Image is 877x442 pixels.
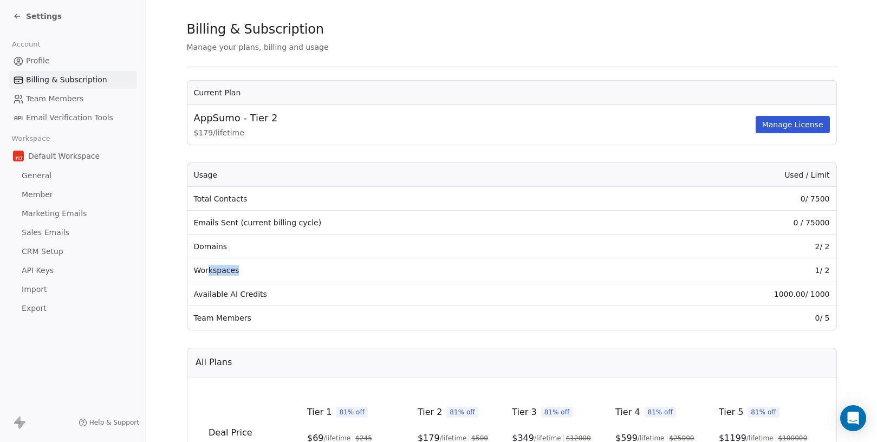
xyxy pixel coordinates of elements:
span: Tier 4 [615,406,640,419]
span: Billing & Subscription [26,74,107,86]
td: Team Members [187,306,623,330]
span: Account [7,36,45,53]
span: 81% off [541,407,573,418]
a: Member [9,186,137,204]
a: General [9,167,137,185]
button: Manage License [756,116,830,133]
span: 81% off [644,407,676,418]
a: Profile [9,52,137,70]
span: API Keys [22,265,54,276]
th: Used / Limit [623,163,836,187]
td: Emails Sent (current billing cycle) [187,211,623,235]
td: 2 / 2 [623,235,836,258]
td: 0 / 7500 [623,187,836,211]
span: Export [22,303,47,314]
span: Settings [26,11,62,22]
span: Tier 2 [417,406,441,419]
span: CRM Setup [22,246,63,257]
a: Marketing Emails [9,205,137,223]
span: Help & Support [89,418,139,427]
span: 81% off [336,407,368,418]
a: Settings [13,11,62,22]
span: 81% off [446,407,478,418]
th: Usage [187,163,623,187]
span: Team Members [26,93,83,105]
span: Deal Price [209,427,252,438]
div: Open Intercom Messenger [840,405,866,431]
a: API Keys [9,262,137,279]
span: Billing & Subscription [187,21,324,37]
span: Manage your plans, billing and usage [187,43,329,51]
span: $ 179 / lifetime [194,127,753,138]
td: 0 / 75000 [623,211,836,235]
span: Workspace [7,131,55,147]
span: Import [22,284,47,295]
span: Marketing Emails [22,208,87,219]
td: Workspaces [187,258,623,282]
td: Available AI Credits [187,282,623,306]
span: Tier 5 [718,406,743,419]
a: CRM Setup [9,243,137,261]
a: Sales Emails [9,224,137,242]
td: 1000.00 / 1000 [623,282,836,306]
th: Current Plan [187,81,836,105]
span: 81% off [748,407,779,418]
span: Email Verification Tools [26,112,113,123]
td: Total Contacts [187,187,623,211]
span: Tier 1 [307,406,332,419]
a: Import [9,281,137,298]
a: Billing & Subscription [9,71,137,89]
span: Profile [26,55,50,67]
td: 0 / 5 [623,306,836,330]
span: Sales Emails [22,227,69,238]
a: Help & Support [79,418,139,427]
span: General [22,170,51,181]
a: Export [9,300,137,317]
span: AppSumo - Tier 2 [194,111,278,125]
td: 1 / 2 [623,258,836,282]
img: r13%20logo%202@4x.png [13,151,24,161]
span: Default Workspace [28,151,100,161]
a: Team Members [9,90,137,108]
a: Email Verification Tools [9,109,137,127]
span: Member [22,189,53,200]
span: All Plans [196,356,232,369]
span: Tier 3 [512,406,536,419]
td: Domains [187,235,623,258]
